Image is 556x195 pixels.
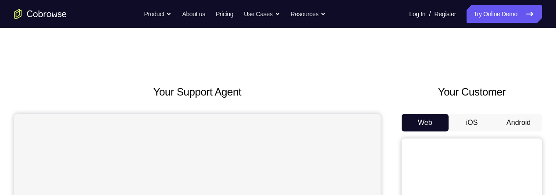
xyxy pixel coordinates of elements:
button: Resources [291,5,326,23]
a: Log In [409,5,425,23]
button: Android [495,114,542,131]
a: Try Online Demo [467,5,542,23]
a: Go to the home page [14,9,67,19]
span: / [429,9,431,19]
a: Pricing [216,5,233,23]
button: iOS [449,114,495,131]
h2: Your Support Agent [14,84,381,100]
button: Use Cases [244,5,280,23]
button: Product [144,5,172,23]
a: Register [435,5,456,23]
a: About us [182,5,205,23]
button: Web [402,114,449,131]
h2: Your Customer [402,84,542,100]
